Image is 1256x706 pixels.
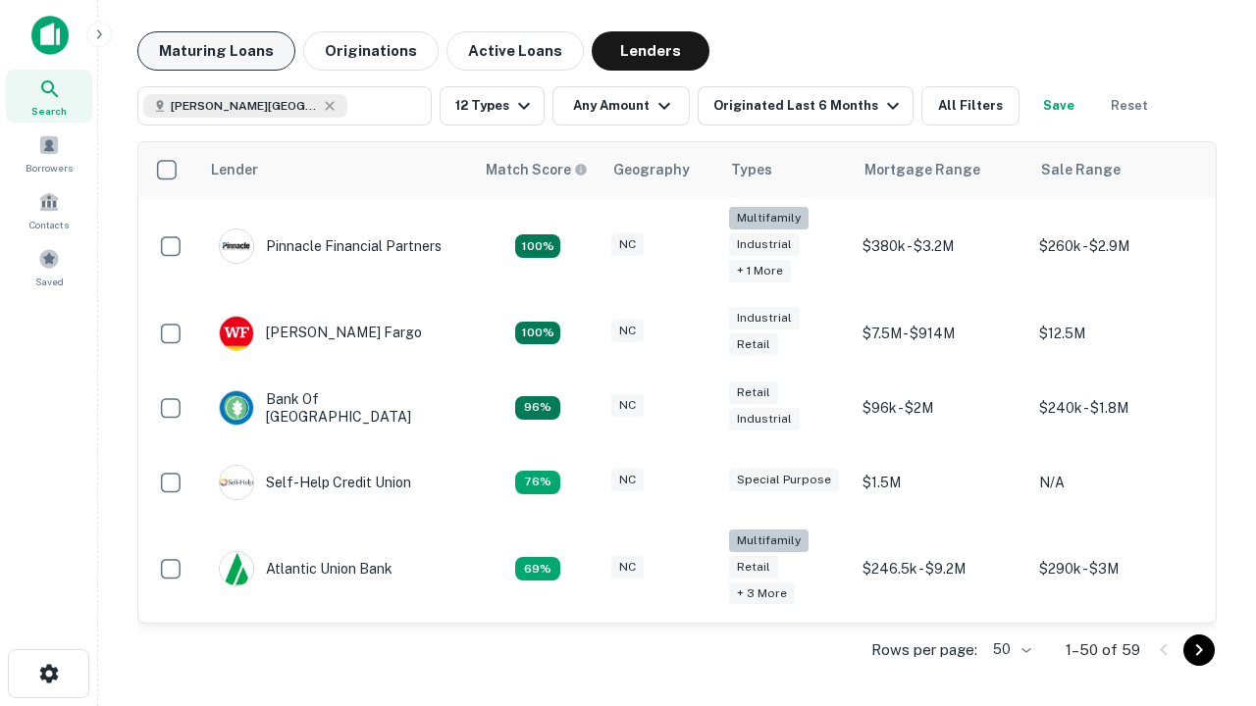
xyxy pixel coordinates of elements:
[219,551,392,586] div: Atlantic Union Bank
[220,552,253,585] img: picture
[515,322,560,345] div: Matching Properties: 15, hasApolloMatch: undefined
[1029,142,1206,197] th: Sale Range
[31,16,69,55] img: capitalize-icon.png
[713,94,905,118] div: Originated Last 6 Months
[220,466,253,499] img: picture
[729,233,800,256] div: Industrial
[199,142,474,197] th: Lender
[515,234,560,258] div: Matching Properties: 26, hasApolloMatch: undefined
[515,471,560,494] div: Matching Properties: 11, hasApolloMatch: undefined
[1041,158,1121,181] div: Sale Range
[486,159,588,180] div: Capitalize uses an advanced AI algorithm to match your search with the best lender. The match sco...
[211,158,258,181] div: Lender
[220,391,253,425] img: picture
[31,103,67,119] span: Search
[515,557,560,580] div: Matching Properties: 10, hasApolloMatch: undefined
[137,31,295,71] button: Maturing Loans
[515,396,560,420] div: Matching Properties: 14, hasApolloMatch: undefined
[611,320,644,342] div: NC
[729,556,778,579] div: Retail
[921,86,1020,126] button: All Filters
[440,86,545,126] button: 12 Types
[6,183,92,236] a: Contacts
[611,469,644,491] div: NC
[871,638,977,662] p: Rows per page:
[985,635,1034,664] div: 50
[474,142,602,197] th: Capitalize uses an advanced AI algorithm to match your search with the best lender. The match sco...
[853,296,1029,371] td: $7.5M - $914M
[729,469,839,491] div: Special Purpose
[1158,549,1256,643] iframe: Chat Widget
[719,142,853,197] th: Types
[731,158,772,181] div: Types
[219,228,442,264] div: Pinnacle Financial Partners
[6,240,92,293] a: Saved
[613,158,690,181] div: Geography
[729,207,809,229] div: Multifamily
[6,126,92,179] a: Borrowers
[26,160,73,176] span: Borrowers
[219,390,454,426] div: Bank Of [GEOGRAPHIC_DATA]
[1066,638,1140,662] p: 1–50 of 59
[6,70,92,123] a: Search
[853,142,1029,197] th: Mortgage Range
[220,229,253,263] img: picture
[220,317,253,350] img: picture
[853,445,1029,520] td: $1.5M
[729,307,800,329] div: Industrial
[552,86,690,126] button: Any Amount
[853,371,1029,445] td: $96k - $2M
[729,529,809,552] div: Multifamily
[486,159,584,180] h6: Match Score
[698,86,914,126] button: Originated Last 6 Months
[1183,634,1215,666] button: Go to next page
[729,333,778,356] div: Retail
[611,394,644,417] div: NC
[592,31,709,71] button: Lenders
[35,274,64,289] span: Saved
[611,556,644,579] div: NC
[853,197,1029,296] td: $380k - $3.2M
[219,465,411,500] div: Self-help Credit Union
[1029,296,1206,371] td: $12.5M
[729,381,778,404] div: Retail
[611,233,644,256] div: NC
[853,520,1029,619] td: $246.5k - $9.2M
[602,142,719,197] th: Geography
[1029,520,1206,619] td: $290k - $3M
[303,31,439,71] button: Originations
[1098,86,1161,126] button: Reset
[729,408,800,430] div: Industrial
[1029,197,1206,296] td: $260k - $2.9M
[729,260,791,282] div: + 1 more
[446,31,584,71] button: Active Loans
[171,97,318,115] span: [PERSON_NAME][GEOGRAPHIC_DATA], [GEOGRAPHIC_DATA]
[864,158,980,181] div: Mortgage Range
[219,316,422,351] div: [PERSON_NAME] Fargo
[1029,371,1206,445] td: $240k - $1.8M
[29,217,69,232] span: Contacts
[1029,445,1206,520] td: N/A
[729,582,795,605] div: + 3 more
[1027,86,1090,126] button: Save your search to get updates of matches that match your search criteria.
